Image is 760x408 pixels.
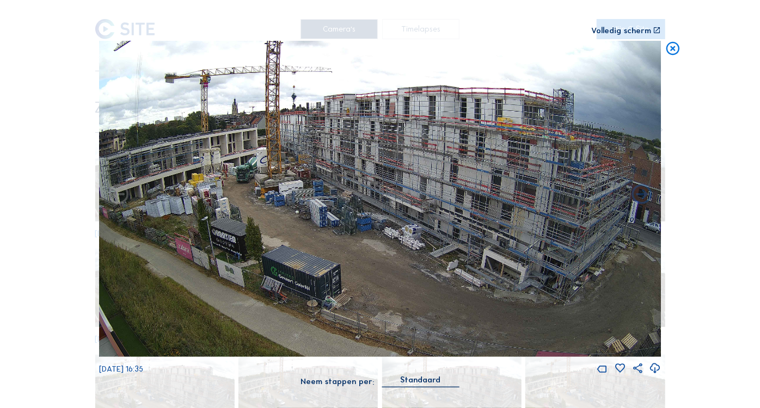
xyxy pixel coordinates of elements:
[99,41,661,357] img: Image
[400,375,440,385] div: Standaard
[301,378,374,386] div: Neem stappen per:
[107,183,131,207] i: Forward
[382,375,459,387] div: Standaard
[630,183,654,207] i: Back
[99,364,143,374] span: [DATE] 16:35
[591,27,651,35] div: Volledig scherm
